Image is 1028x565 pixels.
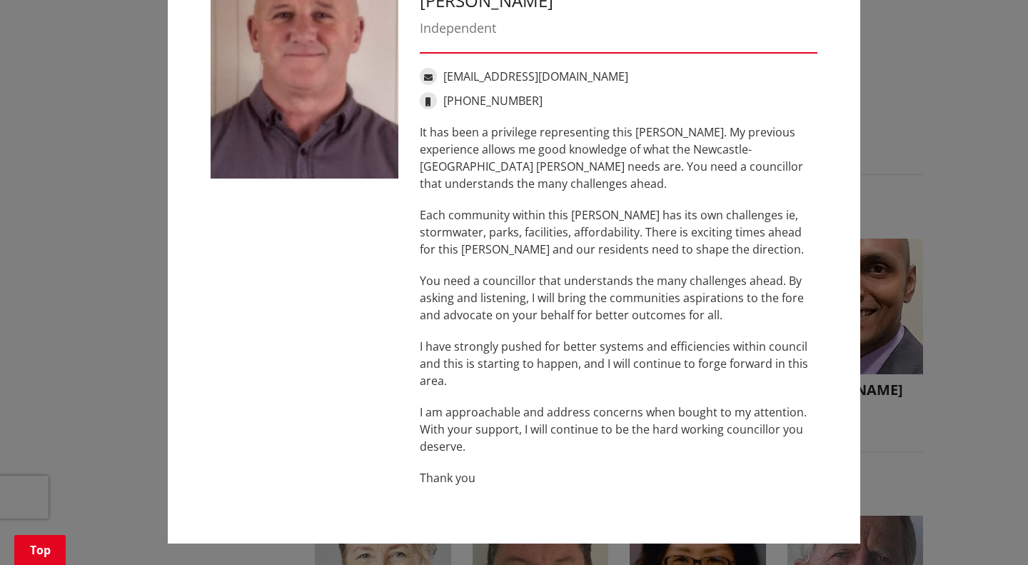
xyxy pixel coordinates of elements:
[420,338,817,389] p: I have strongly pushed for better systems and efficiencies within council and this is starting to...
[14,535,66,565] a: Top
[962,505,1014,556] iframe: Messenger Launcher
[420,404,817,455] p: I am approachable and address concerns when bought to my attention. With your support, I will con...
[443,93,543,109] a: [PHONE_NUMBER]
[443,69,628,84] a: [EMAIL_ADDRESS][DOMAIN_NAME]
[420,19,817,38] div: Independent
[420,124,817,192] p: It has been a privilege representing this [PERSON_NAME]. My previous experience allows me good kn...
[420,272,817,324] p: You need a councillor that understands the many challenges ahead. By asking and listening, I will...
[420,206,817,258] p: Each community within this [PERSON_NAME] has its own challenges ie, stormwater, parks, facilities...
[420,469,817,486] p: Thank you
